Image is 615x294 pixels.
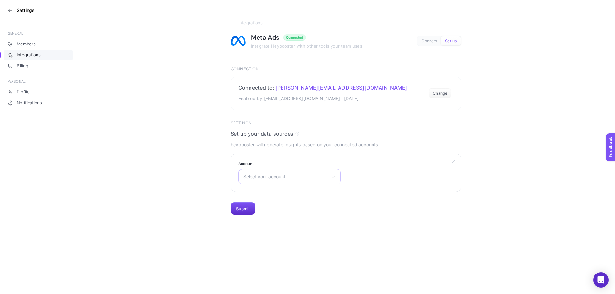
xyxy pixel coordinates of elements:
span: Integrations [17,52,41,58]
span: Billing [17,63,28,68]
h1: Meta Ads [251,33,280,42]
a: Integrations [4,50,73,60]
h3: Connection [231,67,461,72]
a: Notifications [4,98,73,108]
a: Integrations [231,20,461,26]
button: Submit [231,202,255,215]
span: Select your account [243,174,328,179]
span: [PERSON_NAME][EMAIL_ADDRESS][DOMAIN_NAME] [275,84,407,91]
div: PERSONAL [8,79,69,84]
span: Set up [445,39,457,44]
p: Enabled by [EMAIL_ADDRESS][DOMAIN_NAME] · [DATE] [238,95,407,102]
div: Open Intercom Messenger [593,272,609,288]
a: Members [4,39,73,49]
button: Set up [441,36,461,45]
span: Set up your data sources [231,131,293,137]
span: Members [17,42,36,47]
label: Account [238,161,341,166]
h2: Connected to: [238,84,407,91]
button: Change [429,88,451,99]
div: Connected [286,36,303,39]
div: GENERAL [8,31,69,36]
span: Feedback [4,2,24,7]
span: Connect [422,39,437,44]
button: Connect [418,36,441,45]
span: Notifications [17,100,42,106]
h3: Settings [17,8,35,13]
span: Profile [17,90,29,95]
span: Integrations [238,20,263,26]
a: Billing [4,61,73,71]
h3: Settings [231,121,461,126]
span: Integrate Heybooster with other tools your team uses. [251,44,364,49]
p: heybooster will generate insights based on your connected accounts. [231,141,461,148]
a: Profile [4,87,73,97]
